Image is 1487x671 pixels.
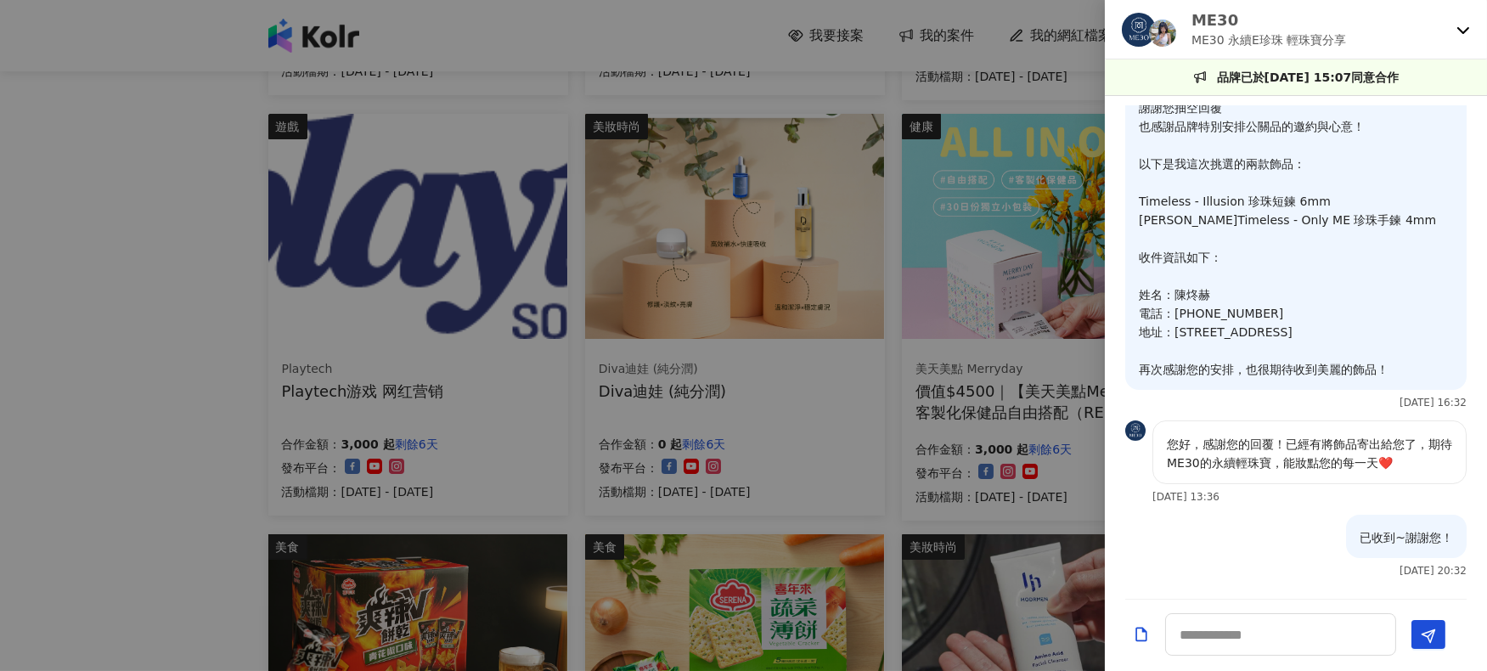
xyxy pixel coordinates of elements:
p: ME30 永續E珍珠 輕珠寶分享 [1191,31,1347,49]
p: 您好，感謝您的回覆！已經有將飾品寄出給您了，期待ME30的永續輕珠寶，能妝點您的每一天❤️ [1167,435,1452,472]
img: KOL Avatar [1149,20,1176,47]
p: [DATE] 13:36 [1152,491,1219,503]
button: Add a file [1133,620,1150,650]
img: KOL Avatar [1125,420,1146,441]
button: Send [1411,620,1445,649]
p: 已收到~謝謝您！ [1360,528,1453,547]
p: 您好～ 謝謝您抽空回覆 也感謝品牌特別安排公關品的邀約與心意！ 以下是我這次挑選的兩款飾品： Timeless - Illusion 珍珠短鍊 6mm [PERSON_NAME]Timeless... [1139,80,1453,379]
p: [DATE] 16:32 [1400,397,1467,409]
p: [DATE] 20:32 [1400,565,1467,577]
p: ME30 [1191,9,1347,31]
img: KOL Avatar [1122,13,1156,47]
p: 品牌已於[DATE] 15:07同意合作 [1217,68,1400,87]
